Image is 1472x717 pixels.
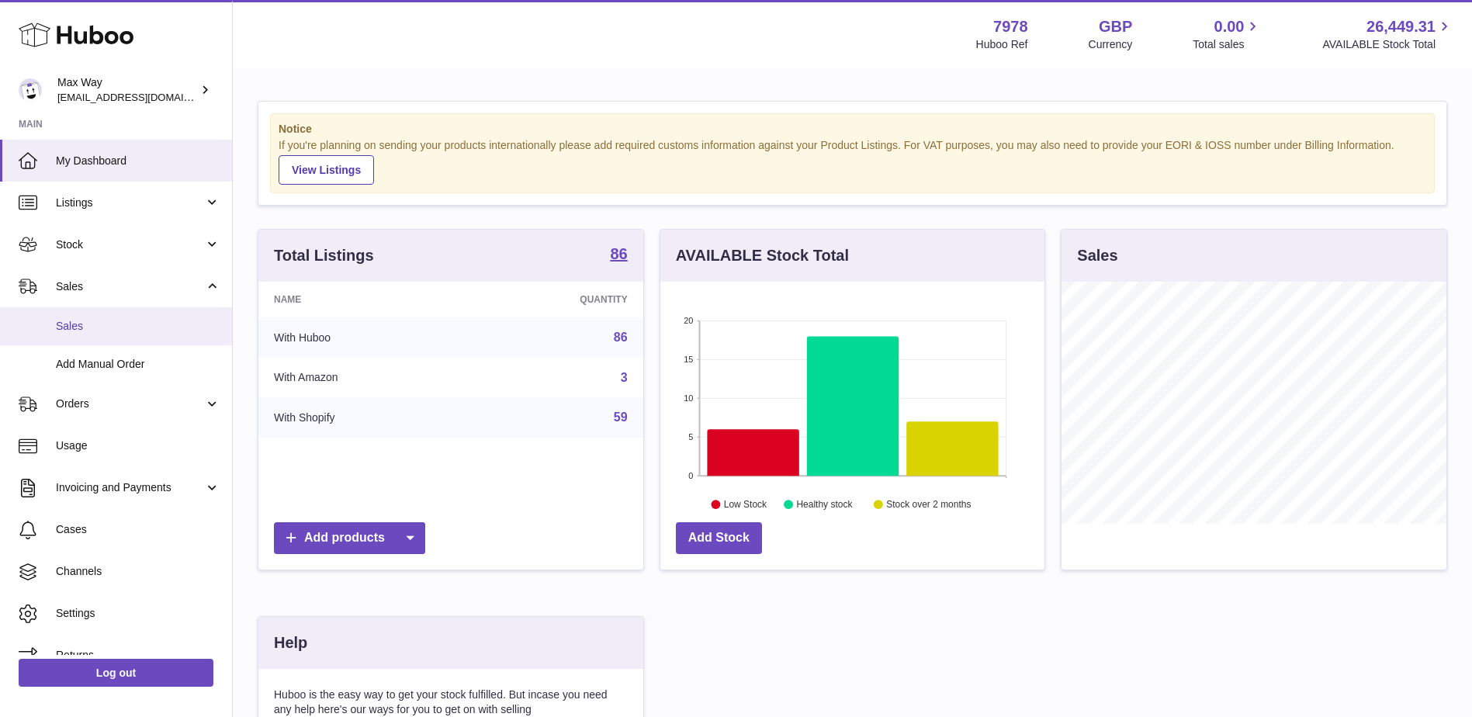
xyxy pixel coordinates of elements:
[56,480,204,495] span: Invoicing and Payments
[1366,16,1436,37] span: 26,449.31
[676,245,849,266] h3: AVAILABLE Stock Total
[993,16,1028,37] strong: 7978
[976,37,1028,52] div: Huboo Ref
[56,606,220,621] span: Settings
[684,355,693,364] text: 15
[258,358,469,398] td: With Amazon
[56,397,204,411] span: Orders
[56,279,204,294] span: Sales
[1077,245,1117,266] h3: Sales
[614,410,628,424] a: 59
[258,397,469,438] td: With Shopify
[56,522,220,537] span: Cases
[621,371,628,384] a: 3
[57,75,197,105] div: Max Way
[1322,16,1453,52] a: 26,449.31 AVAILABLE Stock Total
[56,438,220,453] span: Usage
[279,155,374,185] a: View Listings
[614,331,628,344] a: 86
[274,688,628,717] p: Huboo is the easy way to get your stock fulfilled. But incase you need any help here's our ways f...
[274,632,307,653] h3: Help
[684,316,693,325] text: 20
[1193,37,1262,52] span: Total sales
[1214,16,1245,37] span: 0.00
[56,196,204,210] span: Listings
[56,237,204,252] span: Stock
[886,499,971,510] text: Stock over 2 months
[688,471,693,480] text: 0
[279,138,1426,185] div: If you're planning on sending your products internationally please add required customs informati...
[56,357,220,372] span: Add Manual Order
[57,91,228,103] span: [EMAIL_ADDRESS][DOMAIN_NAME]
[274,522,425,554] a: Add products
[258,282,469,317] th: Name
[610,246,627,265] a: 86
[676,522,762,554] a: Add Stock
[19,78,42,102] img: internalAdmin-7978@internal.huboo.com
[1193,16,1262,52] a: 0.00 Total sales
[56,154,220,168] span: My Dashboard
[56,564,220,579] span: Channels
[258,317,469,358] td: With Huboo
[688,432,693,442] text: 5
[56,319,220,334] span: Sales
[469,282,642,317] th: Quantity
[279,122,1426,137] strong: Notice
[684,393,693,403] text: 10
[56,648,220,663] span: Returns
[796,499,853,510] text: Healthy stock
[1322,37,1453,52] span: AVAILABLE Stock Total
[19,659,213,687] a: Log out
[610,246,627,262] strong: 86
[724,499,767,510] text: Low Stock
[1089,37,1133,52] div: Currency
[1099,16,1132,37] strong: GBP
[274,245,374,266] h3: Total Listings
